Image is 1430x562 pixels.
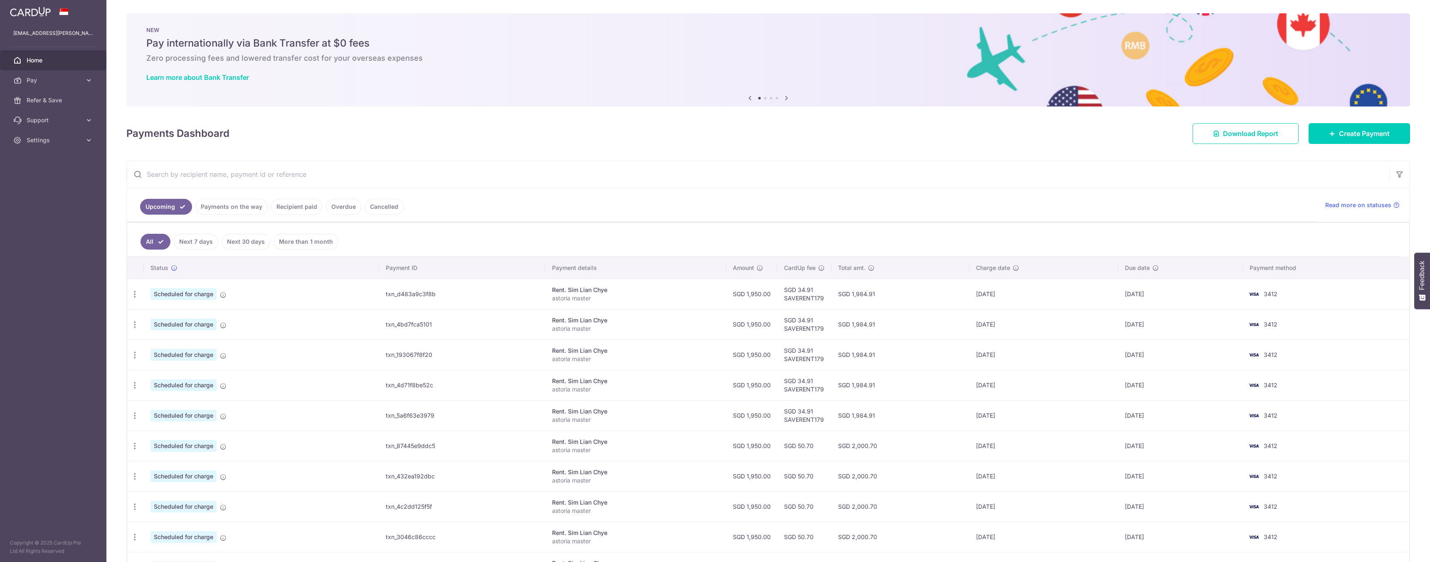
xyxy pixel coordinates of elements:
[174,234,218,250] a: Next 7 days
[150,319,217,330] span: Scheduled for charge
[27,116,81,124] span: Support
[552,498,719,507] div: Rent. Sim Lian Chye
[150,531,217,543] span: Scheduled for charge
[726,522,777,552] td: SGD 1,950.00
[379,339,545,370] td: txn_193067f8f20
[1118,400,1243,431] td: [DATE]
[969,339,1118,370] td: [DATE]
[1118,461,1243,491] td: [DATE]
[777,400,831,431] td: SGD 34.91 SAVERENT179
[831,339,969,370] td: SGD 1,984.91
[379,491,545,522] td: txn_4c2dd125f5f
[969,461,1118,491] td: [DATE]
[1243,257,1409,279] th: Payment method
[1193,123,1299,144] a: Download Report
[777,431,831,461] td: SGD 50.70
[831,309,969,339] td: SGD 1,984.91
[552,286,719,294] div: Rent. Sim Lian Chye
[10,7,51,17] img: CardUp
[831,400,969,431] td: SGD 1,984.91
[1264,503,1277,510] span: 3412
[1339,129,1390,139] span: Create Payment
[831,279,969,309] td: SGD 1,984.91
[552,347,719,355] div: Rent. Sim Lian Chye
[379,309,545,339] td: txn_4bd7fca5101
[552,507,719,515] p: astoria master
[150,410,217,421] span: Scheduled for charge
[969,370,1118,400] td: [DATE]
[1245,441,1262,451] img: Bank Card
[976,264,1010,272] span: Charge date
[838,264,865,272] span: Total amt.
[127,161,1390,188] input: Search by recipient name, payment id or reference
[969,431,1118,461] td: [DATE]
[1264,442,1277,449] span: 3412
[1245,532,1262,542] img: Bank Card
[379,400,545,431] td: txn_5a6f63e3979
[222,234,270,250] a: Next 30 days
[552,476,719,485] p: astoria master
[365,199,404,215] a: Cancelled
[777,491,831,522] td: SGD 50.70
[1309,123,1410,144] a: Create Payment
[379,431,545,461] td: txn_87445e9ddc5
[726,461,777,491] td: SGD 1,950.00
[1245,350,1262,360] img: Bank Card
[150,349,217,361] span: Scheduled for charge
[274,234,338,250] a: More than 1 month
[726,279,777,309] td: SGD 1,950.00
[831,491,969,522] td: SGD 2,000.70
[552,294,719,302] p: astoria master
[777,370,831,400] td: SGD 34.91 SAVERENT179
[1118,522,1243,552] td: [DATE]
[141,234,170,250] a: All
[733,264,754,272] span: Amount
[552,385,719,394] p: astoria master
[146,53,1390,63] h6: Zero processing fees and lowered transfer cost for your overseas expenses
[726,370,777,400] td: SGD 1,950.00
[552,355,719,363] p: astoria master
[1325,201,1391,209] span: Read more on statuses
[777,522,831,552] td: SGD 50.70
[1125,264,1150,272] span: Due date
[150,501,217,512] span: Scheduled for charge
[552,324,719,333] p: astoria master
[150,440,217,452] span: Scheduled for charge
[552,377,719,385] div: Rent. Sim Lian Chye
[1414,253,1430,309] button: Feedback - Show survey
[552,529,719,537] div: Rent. Sim Lian Chye
[777,309,831,339] td: SGD 34.91 SAVERENT179
[271,199,323,215] a: Recipient paid
[545,257,726,279] th: Payment details
[27,136,81,144] span: Settings
[831,461,969,491] td: SGD 2,000.70
[1118,309,1243,339] td: [DATE]
[552,468,719,476] div: Rent. Sim Lian Chye
[777,461,831,491] td: SGD 50.70
[1264,412,1277,419] span: 3412
[777,279,831,309] td: SGD 34.91 SAVERENT179
[150,470,217,482] span: Scheduled for charge
[150,288,217,300] span: Scheduled for charge
[552,438,719,446] div: Rent. Sim Lian Chye
[969,400,1118,431] td: [DATE]
[1245,471,1262,481] img: Bank Card
[1118,339,1243,370] td: [DATE]
[27,56,81,64] span: Home
[726,339,777,370] td: SGD 1,950.00
[1118,431,1243,461] td: [DATE]
[126,13,1410,106] img: Bank transfer banner
[126,126,229,141] h4: Payments Dashboard
[969,279,1118,309] td: [DATE]
[1377,537,1422,558] iframe: Opens a widget where you can find more information
[27,96,81,104] span: Refer & Save
[726,400,777,431] td: SGD 1,950.00
[1118,279,1243,309] td: [DATE]
[726,491,777,522] td: SGD 1,950.00
[969,309,1118,339] td: [DATE]
[1245,319,1262,329] img: Bank Card
[784,264,816,272] span: CardUp fee
[379,522,545,552] td: txn_3046c86cccc
[1264,351,1277,358] span: 3412
[969,522,1118,552] td: [DATE]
